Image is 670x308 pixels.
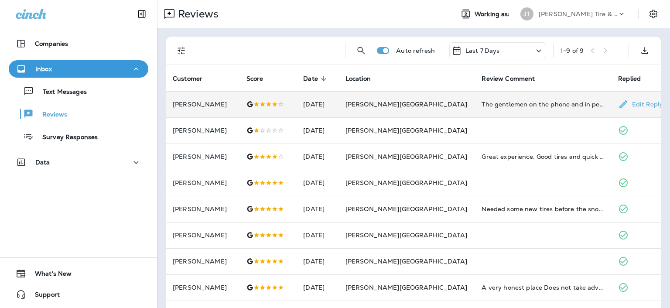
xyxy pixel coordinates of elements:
[482,75,535,82] span: Review Comment
[296,222,338,248] td: [DATE]
[345,205,467,213] span: [PERSON_NAME][GEOGRAPHIC_DATA]
[9,60,148,78] button: Inbox
[296,117,338,144] td: [DATE]
[246,75,275,82] span: Score
[296,144,338,170] td: [DATE]
[345,284,467,291] span: [PERSON_NAME][GEOGRAPHIC_DATA]
[173,153,232,160] p: [PERSON_NAME]
[9,127,148,146] button: Survey Responses
[618,75,641,82] span: Replied
[246,75,263,82] span: Score
[296,91,338,117] td: [DATE]
[396,47,435,54] p: Auto refresh
[173,101,232,108] p: [PERSON_NAME]
[9,82,148,100] button: Text Messages
[35,65,52,72] p: Inbox
[173,205,232,212] p: [PERSON_NAME]
[9,286,148,303] button: Support
[352,42,370,59] button: Search Reviews
[173,284,232,291] p: [PERSON_NAME]
[482,283,604,292] div: A very honest place Does not take advantage of a person Thanks!
[345,153,467,161] span: [PERSON_NAME][GEOGRAPHIC_DATA]
[173,127,232,134] p: [PERSON_NAME]
[173,42,190,59] button: Filters
[34,133,98,142] p: Survey Responses
[646,6,661,22] button: Settings
[561,47,584,54] div: 1 - 9 of 9
[173,75,214,82] span: Customer
[173,179,232,186] p: [PERSON_NAME]
[173,75,202,82] span: Customer
[636,42,653,59] button: Export as CSV
[296,248,338,274] td: [DATE]
[618,75,652,82] span: Replied
[539,10,617,17] p: [PERSON_NAME] Tire & Auto
[345,231,467,239] span: [PERSON_NAME][GEOGRAPHIC_DATA]
[482,100,604,109] div: The gentlemen on the phone and in person were very helpful and polite. It was done when they said...
[345,179,467,187] span: [PERSON_NAME][GEOGRAPHIC_DATA]
[296,274,338,301] td: [DATE]
[303,75,329,82] span: Date
[475,10,512,18] span: Working as:
[482,152,604,161] div: Great experience. Good tires and quick installation
[9,35,148,52] button: Companies
[9,154,148,171] button: Data
[34,88,87,96] p: Text Messages
[173,232,232,239] p: [PERSON_NAME]
[174,7,219,21] p: Reviews
[345,100,467,108] span: [PERSON_NAME][GEOGRAPHIC_DATA]
[520,7,533,21] div: JT
[629,101,663,108] p: Edit Reply
[9,265,148,282] button: What's New
[296,170,338,196] td: [DATE]
[26,270,72,281] span: What's New
[482,75,546,82] span: Review Comment
[482,205,604,213] div: Needed some new tires before the snow storm. Called Jensen and they were able to get me in for sa...
[9,105,148,123] button: Reviews
[345,75,382,82] span: Location
[130,5,154,23] button: Collapse Sidebar
[303,75,318,82] span: Date
[465,47,500,54] p: Last 7 Days
[173,258,232,265] p: [PERSON_NAME]
[296,196,338,222] td: [DATE]
[26,291,60,301] span: Support
[345,75,371,82] span: Location
[34,111,67,119] p: Reviews
[35,40,68,47] p: Companies
[35,159,50,166] p: Data
[345,127,467,134] span: [PERSON_NAME][GEOGRAPHIC_DATA]
[345,257,467,265] span: [PERSON_NAME][GEOGRAPHIC_DATA]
